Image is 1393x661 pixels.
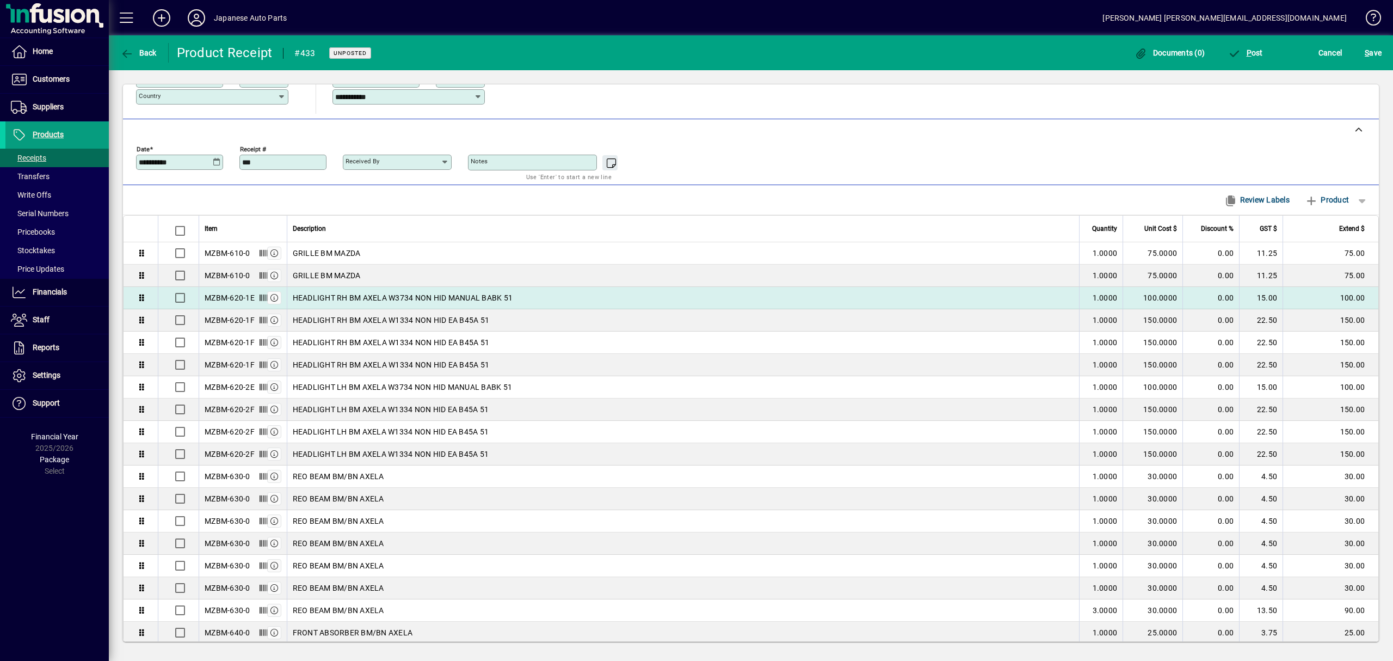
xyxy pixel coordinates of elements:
[1148,627,1177,638] span: 25.0000
[1283,510,1378,533] td: 30.00
[1148,248,1177,259] span: 75.0000
[1182,488,1239,510] td: 0.00
[5,362,109,389] a: Settings
[144,8,179,28] button: Add
[5,223,109,241] a: Pricebooks
[294,45,315,62] div: #433
[1148,471,1177,482] span: 30.0000
[1079,376,1123,399] td: 1.0000
[40,455,69,464] span: Package
[118,43,159,63] button: Back
[11,191,51,199] span: Write Offs
[1148,270,1177,281] span: 75.0000
[287,287,1080,309] td: HEADLIGHT RH BM AXELA W3734 NON HID MANUAL BABK 51
[287,488,1080,510] td: REO BEAM BM/BN AXELA
[1182,510,1239,533] td: 0.00
[1148,583,1177,593] span: 30.0000
[205,583,250,593] div: MZBM-630-0
[1260,223,1277,235] span: GST $
[1239,510,1283,533] td: 4.50
[1318,44,1342,62] span: Cancel
[33,399,60,407] span: Support
[1079,265,1123,287] td: 1.0000
[205,315,255,326] div: MZBM-620-1F
[5,94,109,121] a: Suppliers
[287,242,1080,265] td: GRILLE BM MAZDA
[33,47,53,56] span: Home
[1283,399,1378,421] td: 150.00
[526,170,612,183] mat-hint: Use 'Enter' to start a new line
[287,510,1080,533] td: REO BEAM BM/BN AXELA
[33,130,64,139] span: Products
[5,66,109,93] a: Customers
[214,9,287,27] div: Japanese Auto Parts
[11,172,50,181] span: Transfers
[1182,622,1239,644] td: 0.00
[5,167,109,186] a: Transfers
[1092,223,1117,235] span: Quantity
[1182,376,1239,399] td: 0.00
[1283,287,1378,309] td: 100.00
[1143,449,1177,460] span: 150.0000
[205,538,250,549] div: MZBM-630-0
[33,371,60,380] span: Settings
[1239,555,1283,577] td: 4.50
[31,432,78,441] span: Financial Year
[287,332,1080,354] td: HEADLIGHT RH BM AXELA W1334 NON HID EA B45A 51
[1079,421,1123,443] td: 1.0000
[1239,332,1283,354] td: 22.50
[11,209,69,218] span: Serial Numbers
[109,43,169,63] app-page-header-button: Back
[1079,599,1123,622] td: 3.0000
[1102,9,1347,27] div: [PERSON_NAME] [PERSON_NAME][EMAIL_ADDRESS][DOMAIN_NAME]
[177,44,273,62] div: Product Receipt
[205,292,255,303] div: MZBM-620-1E
[1182,309,1239,332] td: 0.00
[205,493,250,504] div: MZBM-630-0
[1143,337,1177,348] span: 150.0000
[1148,516,1177,527] span: 30.0000
[1148,493,1177,504] span: 30.0000
[1239,577,1283,599] td: 4.50
[137,145,150,152] mat-label: Date
[1358,2,1379,38] a: Knowledge Base
[1239,599,1283,622] td: 13.50
[11,154,46,162] span: Receipts
[1079,443,1123,466] td: 1.0000
[5,241,109,260] a: Stocktakes
[1182,332,1239,354] td: 0.00
[293,223,326,235] span: Description
[1144,223,1177,235] span: Unit Cost $
[5,204,109,223] a: Serial Numbers
[11,228,55,236] span: Pricebooks
[1143,359,1177,370] span: 150.0000
[1182,533,1239,555] td: 0.00
[1079,488,1123,510] td: 1.0000
[1182,287,1239,309] td: 0.00
[1182,399,1239,421] td: 0.00
[334,50,367,57] span: Unposted
[287,622,1080,644] td: FRONT ABSORBER BM/BN AXELA
[1079,242,1123,265] td: 1.0000
[1182,242,1239,265] td: 0.00
[1079,533,1123,555] td: 1.0000
[33,315,50,324] span: Staff
[1239,533,1283,555] td: 4.50
[240,145,266,152] mat-label: Receipt #
[1182,265,1239,287] td: 0.00
[1228,48,1263,57] span: ost
[11,265,64,273] span: Price Updates
[1079,354,1123,376] td: 1.0000
[1239,488,1283,510] td: 4.50
[1283,577,1378,599] td: 30.00
[205,516,250,527] div: MZBM-630-0
[1143,404,1177,415] span: 150.0000
[205,248,250,259] div: MZBM-610-0
[1134,48,1205,57] span: Documents (0)
[1283,599,1378,622] td: 90.00
[287,354,1080,376] td: HEADLIGHT RH BM AXELA W1334 NON HID EA B45A 51
[287,309,1080,332] td: HEADLIGHT RH BM AXELA W1334 NON HID EA B45A 51
[1225,43,1266,63] button: Post
[1224,191,1290,209] span: Review Labels
[1182,599,1239,622] td: 0.00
